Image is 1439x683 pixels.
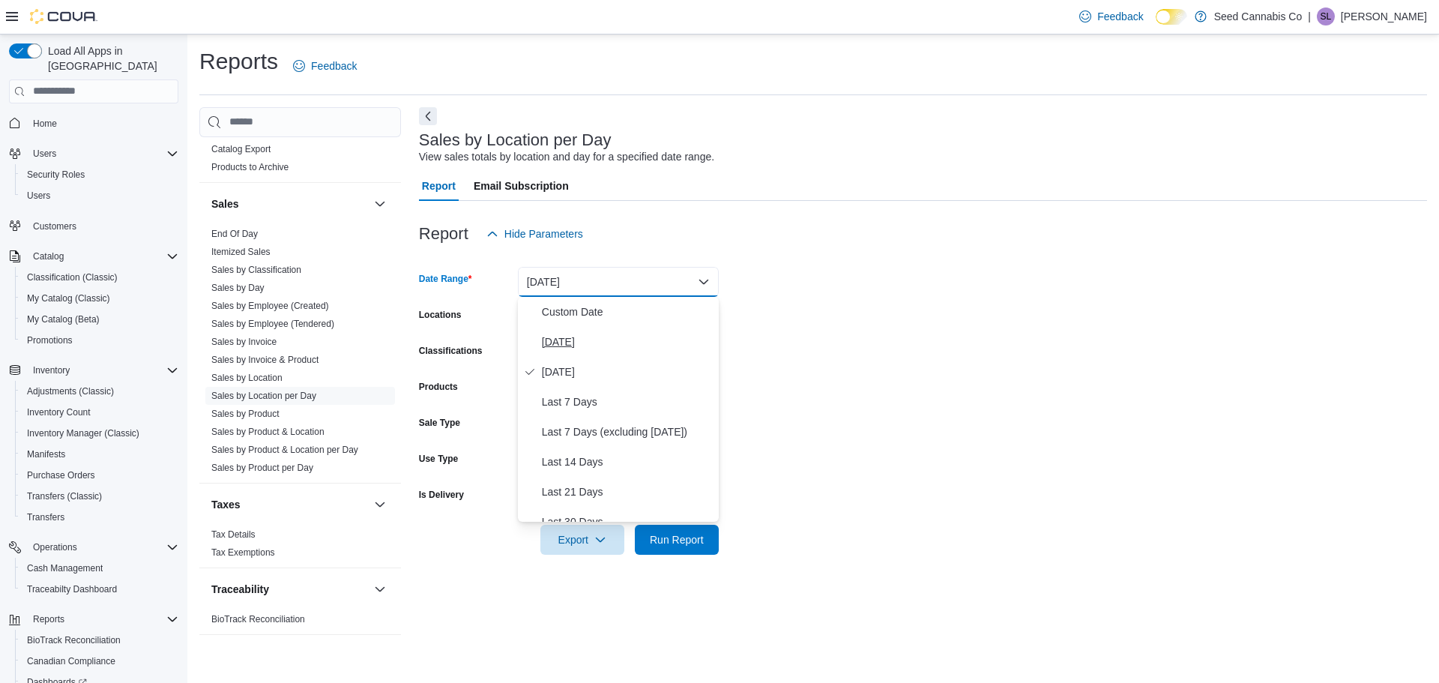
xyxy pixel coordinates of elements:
button: Sales [211,196,368,211]
a: BioTrack Reconciliation [21,631,127,649]
a: Manifests [21,445,71,463]
span: Adjustments (Classic) [27,385,114,397]
button: Users [3,143,184,164]
a: Canadian Compliance [21,652,121,670]
span: Inventory Count [21,403,178,421]
a: Purchase Orders [21,466,101,484]
button: Purchase Orders [15,465,184,486]
span: Export [549,525,615,555]
span: SL [1321,7,1332,25]
span: Manifests [21,445,178,463]
img: Cova [30,9,97,24]
label: Sale Type [419,417,460,429]
span: Last 14 Days [542,453,713,471]
span: My Catalog (Beta) [21,310,178,328]
button: Promotions [15,330,184,351]
span: Customers [33,220,76,232]
a: Tax Details [211,529,256,540]
span: Last 7 Days [542,393,713,411]
button: Classification (Classic) [15,267,184,288]
button: Export [540,525,624,555]
span: Users [33,148,56,160]
button: Canadian Compliance [15,651,184,672]
span: Reports [27,610,178,628]
div: Taxes [199,526,401,568]
label: Use Type [419,453,458,465]
span: Classification (Classic) [21,268,178,286]
a: Sales by Product & Location per Day [211,445,358,455]
span: Last 30 Days [542,513,713,531]
span: Catalog [33,250,64,262]
button: Taxes [211,497,368,512]
span: Inventory Count [27,406,91,418]
a: BioTrack Reconciliation [211,614,305,625]
span: Run Report [650,532,704,547]
span: Sales by Product [211,408,280,420]
a: Cash Management [21,559,109,577]
span: Sales by Invoice & Product [211,354,319,366]
span: Sales by Product per Day [211,462,313,474]
a: Home [27,115,63,133]
label: Classifications [419,345,483,357]
button: Traceability [211,582,368,597]
button: Traceability [371,580,389,598]
a: Classification (Classic) [21,268,124,286]
button: Taxes [371,496,389,514]
a: Sales by Location [211,373,283,383]
button: Cash Management [15,558,184,579]
button: Inventory [3,360,184,381]
span: Manifests [27,448,65,460]
span: Promotions [27,334,73,346]
span: Transfers [27,511,64,523]
span: [DATE] [542,363,713,381]
a: My Catalog (Beta) [21,310,106,328]
span: Operations [27,538,178,556]
a: Sales by Product [211,409,280,419]
div: Shawntel Lunn [1317,7,1335,25]
button: [DATE] [518,267,719,297]
button: Run Report [635,525,719,555]
button: Operations [27,538,83,556]
button: Catalog [3,246,184,267]
span: Security Roles [21,166,178,184]
a: My Catalog (Classic) [21,289,116,307]
button: Transfers [15,507,184,528]
span: Sales by Product & Location per Day [211,444,358,456]
h3: Taxes [211,497,241,512]
a: Sales by Invoice [211,337,277,347]
div: View sales totals by location and day for a specified date range. [419,149,714,165]
span: Users [27,145,178,163]
div: Sales [199,225,401,483]
a: Itemized Sales [211,247,271,257]
button: Home [3,112,184,134]
span: Load All Apps in [GEOGRAPHIC_DATA] [42,43,178,73]
div: Traceability [199,610,401,634]
label: Products [419,381,458,393]
span: Operations [33,541,77,553]
span: End Of Day [211,228,258,240]
span: Cash Management [27,562,103,574]
button: My Catalog (Classic) [15,288,184,309]
a: Catalog Export [211,144,271,154]
span: Canadian Compliance [21,652,178,670]
span: Sales by Day [211,282,265,294]
p: Seed Cannabis Co [1214,7,1303,25]
p: | [1308,7,1311,25]
label: Is Delivery [419,489,464,501]
span: Transfers (Classic) [27,490,102,502]
input: Dark Mode [1156,9,1187,25]
p: [PERSON_NAME] [1341,7,1427,25]
button: Users [27,145,62,163]
span: Tax Details [211,529,256,541]
a: Inventory Manager (Classic) [21,424,145,442]
span: Inventory Manager (Classic) [21,424,178,442]
span: Report [422,171,456,201]
button: Inventory Count [15,402,184,423]
button: Reports [3,609,184,630]
a: Sales by Invoice & Product [211,355,319,365]
a: Transfers (Classic) [21,487,108,505]
a: Traceabilty Dashboard [21,580,123,598]
span: Feedback [1097,9,1143,24]
a: Feedback [287,51,363,81]
label: Locations [419,309,462,321]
